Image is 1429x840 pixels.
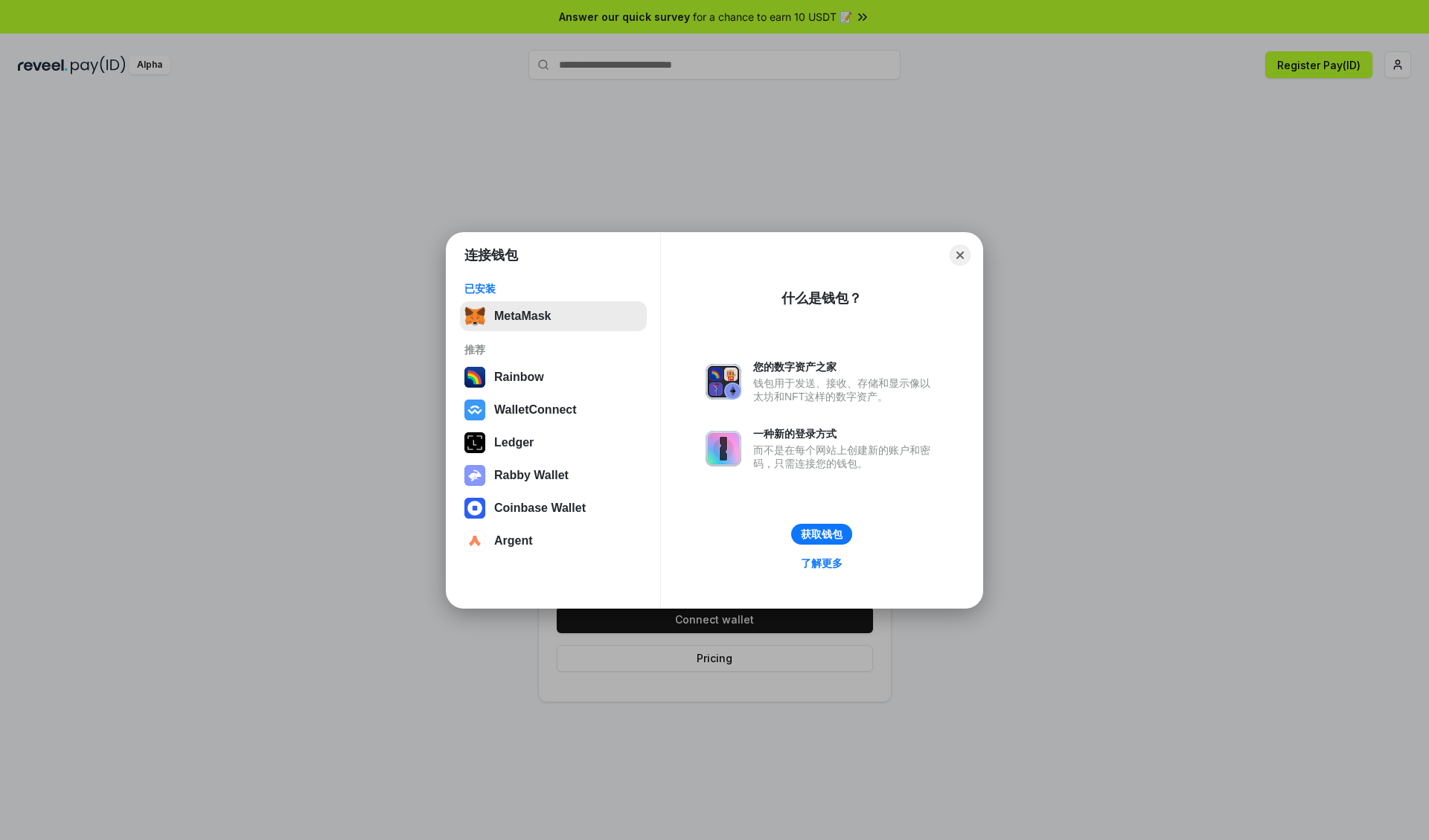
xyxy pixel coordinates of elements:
[801,557,843,570] div: 了解更多
[464,498,485,519] img: svg+xml,%3Csvg%20width%3D%2228%22%20height%3D%2228%22%20viewBox%3D%220%200%2028%2028%22%20fill%3D...
[494,501,586,515] div: Coinbase Wallet
[706,431,741,467] img: svg+xml,%3Csvg%20xmlns%3D%22http%3A%2F%2Fwww.w3.org%2F2000%2Fsvg%22%20fill%3D%22none%22%20viewBox...
[460,395,647,425] button: WalletConnect
[781,289,862,307] div: 什么是钱包？
[950,245,971,266] button: Close
[460,301,647,331] button: MetaMask
[460,362,647,392] button: Rainbow
[464,306,485,327] img: svg+xml,%3Csvg%20fill%3D%22none%22%20height%3D%2233%22%20viewBox%3D%220%200%2035%2033%22%20width%...
[460,526,647,556] button: Argent
[464,432,485,453] img: svg+xml,%3Csvg%20xmlns%3D%22http%3A%2F%2Fwww.w3.org%2F2000%2Fsvg%22%20width%3D%2228%22%20height%3...
[494,310,551,323] div: MetaMask
[706,364,741,400] img: svg+xml,%3Csvg%20xmlns%3D%22http%3A%2F%2Fwww.w3.org%2F2000%2Fsvg%22%20fill%3D%22none%22%20viewBox...
[753,427,938,440] div: 一种新的登录方式
[464,246,518,264] h1: 连接钱包
[494,403,577,417] div: WalletConnect
[464,465,485,486] img: svg+xml,%3Csvg%20xmlns%3D%22http%3A%2F%2Fwww.w3.org%2F2000%2Fsvg%22%20fill%3D%22none%22%20viewBox...
[494,534,533,548] div: Argent
[494,436,534,449] div: Ledger
[464,367,485,388] img: svg+xml,%3Csvg%20width%3D%22120%22%20height%3D%22120%22%20viewBox%3D%220%200%20120%20120%22%20fil...
[464,282,642,295] div: 已安装
[753,360,938,373] div: 您的数字资产之家
[753,443,938,470] div: 而不是在每个网站上创建新的账户和密码，只需连接您的钱包。
[464,530,485,551] img: svg+xml,%3Csvg%20width%3D%2228%22%20height%3D%2228%22%20viewBox%3D%220%200%2028%2028%22%20fill%3D...
[460,461,647,490] button: Rabby Wallet
[464,400,485,420] img: svg+xml,%3Csvg%20width%3D%2228%22%20height%3D%2228%22%20viewBox%3D%220%200%2028%2028%22%20fill%3D...
[792,554,851,573] a: 了解更多
[464,343,642,356] div: 推荐
[460,428,647,458] button: Ledger
[801,528,843,541] div: 获取钱包
[460,493,647,523] button: Coinbase Wallet
[753,376,938,403] div: 钱包用于发送、接收、存储和显示像以太坊和NFT这样的数字资产。
[494,371,544,384] div: Rainbow
[494,469,569,482] div: Rabby Wallet
[791,524,852,545] button: 获取钱包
